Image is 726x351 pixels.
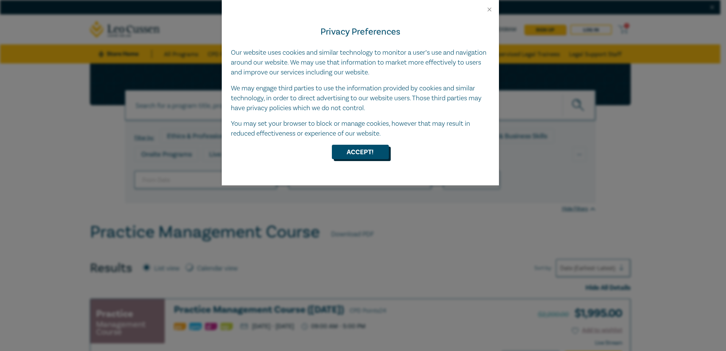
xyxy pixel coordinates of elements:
p: You may set your browser to block or manage cookies, however that may result in reduced effective... [231,119,490,139]
p: We may engage third parties to use the information provided by cookies and similar technology, in... [231,84,490,113]
button: Accept! [332,145,389,159]
h4: Privacy Preferences [231,25,490,39]
button: Close [486,6,493,13]
p: Our website uses cookies and similar technology to monitor a user’s use and navigation around our... [231,48,490,77]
